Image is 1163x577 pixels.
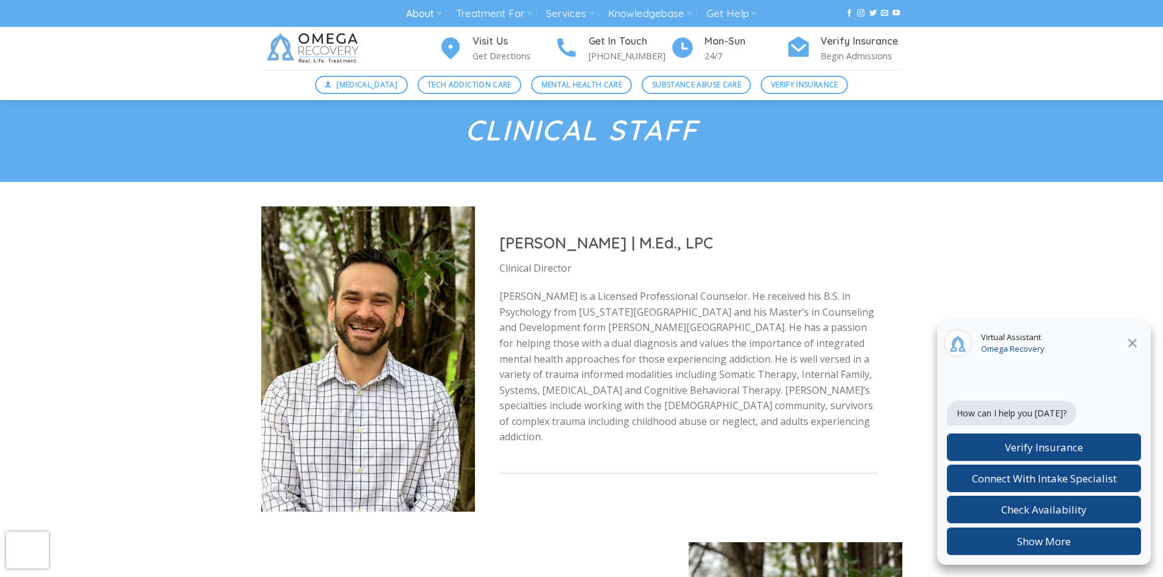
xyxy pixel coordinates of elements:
[706,2,757,25] a: Get Help
[542,79,622,90] span: Mental Health Care
[499,233,878,253] h2: [PERSON_NAME] | M.Ed., LPC
[406,2,442,25] a: About
[499,289,878,445] p: [PERSON_NAME] is a Licensed Professional Counselor. He received his B.S. in Psychology from [US_S...
[315,76,408,94] a: [MEDICAL_DATA]
[857,9,864,18] a: Follow on Instagram
[881,9,888,18] a: Send us an email
[771,79,838,90] span: Verify Insurance
[465,112,698,148] em: Clinical Staff
[786,34,902,64] a: Verify Insurance Begin Admissions
[473,49,554,63] p: Get Directions
[554,34,670,64] a: Get In Touch [PHONE_NUMBER]
[608,2,692,25] a: Knowledgebase
[821,34,902,49] h4: Verify Insurance
[869,9,877,18] a: Follow on Twitter
[893,9,900,18] a: Follow on YouTube
[336,79,397,90] span: [MEDICAL_DATA]
[261,27,368,70] img: Omega Recovery
[705,49,786,63] p: 24/7
[531,76,632,94] a: Mental Health Care
[456,2,532,25] a: Treatment For
[438,34,554,64] a: Visit Us Get Directions
[589,34,670,49] h4: Get In Touch
[427,79,512,90] span: Tech Addiction Care
[418,76,522,94] a: Tech Addiction Care
[473,34,554,49] h4: Visit Us
[546,2,594,25] a: Services
[761,76,848,94] a: Verify Insurance
[652,79,741,90] span: Substance Abuse Care
[642,76,751,94] a: Substance Abuse Care
[821,49,902,63] p: Begin Admissions
[589,49,670,63] p: [PHONE_NUMBER]
[705,34,786,49] h4: Mon-Sun
[846,9,853,18] a: Follow on Facebook
[499,261,878,277] p: Clinical Director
